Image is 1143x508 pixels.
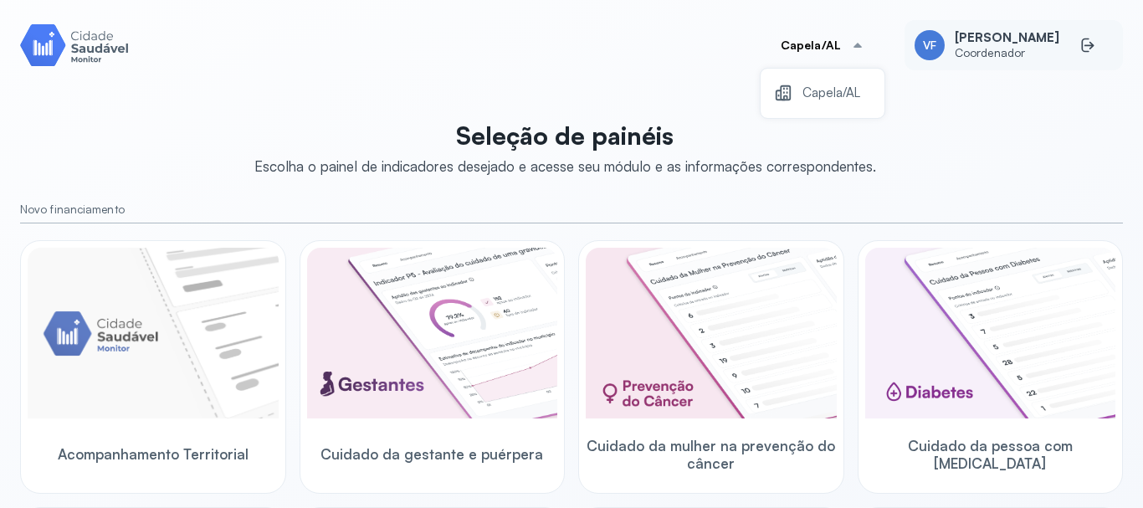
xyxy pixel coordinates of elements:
span: Cuidado da pessoa com [MEDICAL_DATA] [865,437,1116,473]
img: pregnants.png [307,248,558,418]
span: Cuidado da gestante e puérpera [320,445,543,463]
img: Logotipo do produto Monitor [20,21,129,69]
img: placeholder-module-ilustration.png [28,248,279,418]
span: Cuidado da mulher na prevenção do câncer [586,437,837,473]
span: Capela/AL [802,82,860,105]
span: VF [923,38,936,53]
div: Escolha o painel de indicadores desejado e acesse seu módulo e as informações correspondentes. [254,157,876,175]
img: diabetics.png [865,248,1116,418]
span: Acompanhamento Territorial [58,445,249,463]
img: woman-cancer-prevention-care.png [586,248,837,418]
span: Coordenador [955,46,1059,60]
span: [PERSON_NAME] [955,30,1059,46]
button: Capela/AL [761,28,884,62]
small: Novo financiamento [20,203,1123,217]
p: Seleção de painéis [254,121,876,151]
